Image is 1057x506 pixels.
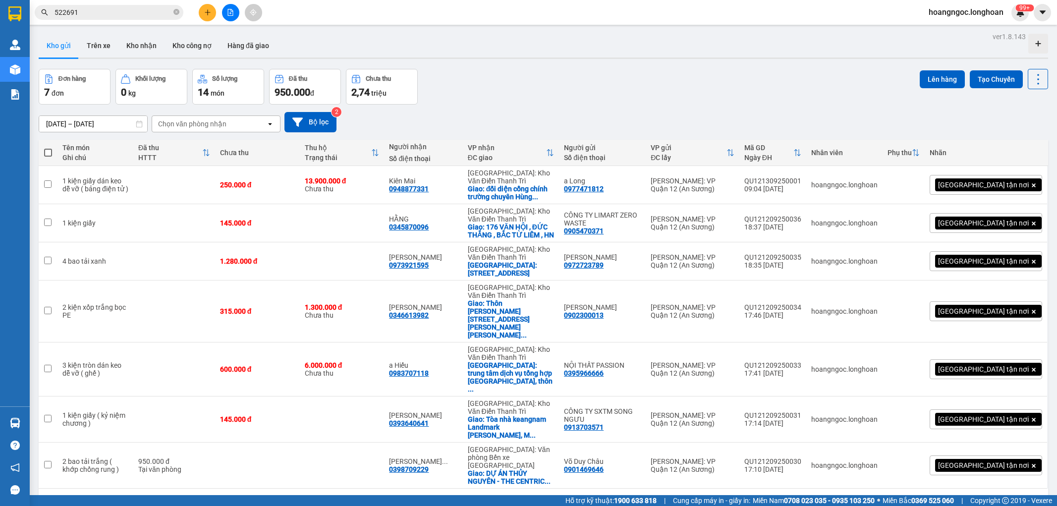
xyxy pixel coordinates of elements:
[212,75,237,82] div: Số lượng
[564,369,604,377] div: 0395966666
[346,69,418,105] button: Chưa thu2,74 triệu
[220,181,295,189] div: 250.000 đ
[52,89,64,97] span: đơn
[744,411,801,419] div: QU121209250031
[1015,4,1034,11] sup: 365
[389,253,457,261] div: NGUYỄN HẢI HÀ
[564,457,641,465] div: Võ Duy Châu
[389,419,429,427] div: 0393640641
[911,497,954,505] strong: 0369 525 060
[389,215,457,223] div: HẰNG
[564,253,641,261] div: Bảo Phúc
[744,215,801,223] div: QU121209250036
[138,457,210,465] div: 950.000 đ
[1002,497,1009,504] span: copyright
[651,361,734,377] div: [PERSON_NAME]: VP Quận 12 (An Sương)
[564,154,641,162] div: Số điện thoại
[1038,8,1047,17] span: caret-down
[305,177,380,185] div: 13.900.000 đ
[564,227,604,235] div: 0905470371
[468,345,554,361] div: [GEOGRAPHIC_DATA]: Kho Văn Điển Thanh Trì
[389,185,429,193] div: 0948877331
[138,144,202,152] div: Đã thu
[564,177,641,185] div: a Long
[220,219,295,227] div: 145.000 đ
[204,9,211,16] span: plus
[305,177,380,193] div: Chưa thu
[389,223,429,231] div: 0345870096
[564,407,641,423] div: CÔNG TY SXTM SONG NGƯU
[883,495,954,506] span: Miền Bắc
[227,9,234,16] span: file-add
[545,477,551,485] span: ...
[269,69,341,105] button: Đã thu950.000đ
[351,86,370,98] span: 2,74
[39,116,147,132] input: Select a date range.
[744,457,801,465] div: QU121209250030
[468,283,554,299] div: [GEOGRAPHIC_DATA]: Kho Văn Điển Thanh Trì
[220,307,295,315] div: 315.000 đ
[468,385,474,393] span: ...
[305,303,380,311] div: 1.300.000 đ
[389,361,457,369] div: a Hiếu
[468,144,546,152] div: VP nhận
[62,219,128,227] div: 1 kiện giấy
[1034,4,1051,21] button: caret-down
[651,215,734,231] div: [PERSON_NAME]: VP Quận 12 (An Sương)
[564,423,604,431] div: 0913703571
[128,89,136,97] span: kg
[289,75,307,82] div: Đã thu
[744,465,801,473] div: 17:10 [DATE]
[10,441,20,450] span: question-circle
[938,461,1029,470] span: [GEOGRAPHIC_DATA] tận nơi
[739,140,806,166] th: Toggle SortBy
[305,361,380,369] div: 6.000.000 đ
[389,303,457,311] div: Phạm Văn Việt
[664,495,666,506] span: |
[10,89,20,100] img: solution-icon
[811,149,878,157] div: Nhân viên
[62,154,128,162] div: Ghi chú
[62,361,128,377] div: 3 kiện tròn dán keo dễ vỡ ( ghế )
[121,86,126,98] span: 0
[651,154,726,162] div: ĐC lấy
[389,177,457,185] div: Kiên Mai
[275,86,310,98] span: 950.000
[58,75,86,82] div: Đơn hàng
[266,120,274,128] svg: open
[744,361,801,369] div: QU121209250033
[744,369,801,377] div: 17:41 [DATE]
[389,311,429,319] div: 0346613982
[970,70,1023,88] button: Tạo Chuyến
[564,144,641,152] div: Người gửi
[938,415,1029,424] span: [GEOGRAPHIC_DATA] tận nơi
[44,86,50,98] span: 7
[220,365,295,373] div: 600.000 đ
[468,207,554,223] div: [GEOGRAPHIC_DATA]: Kho Văn Điển Thanh Trì
[920,70,965,88] button: Lên hàng
[371,89,387,97] span: triệu
[173,8,179,17] span: close-circle
[938,219,1029,227] span: [GEOGRAPHIC_DATA] tận nơi
[135,75,166,82] div: Khối lượng
[811,219,878,227] div: hoangngoc.longhoan
[468,361,554,393] div: Giao: trung tâm dịch vụ tổng hợp Minh Hòa, thôn Đồng Quan, Đồng Sơn, TP Bắc Giang
[468,185,554,201] div: Giao: đối diện cổng chính trường chuyên Hùng Vương, Trưng Vương, Việt Trì, Phú Thọ
[389,143,457,151] div: Người nhận
[39,69,111,105] button: Đơn hàng7đơn
[530,431,536,439] span: ...
[651,303,734,319] div: [PERSON_NAME]: VP Quận 12 (An Sương)
[564,303,641,311] div: ANH HÙNG
[468,154,546,162] div: ĐC giao
[811,415,878,423] div: hoangngoc.longhoan
[305,361,380,377] div: Chưa thu
[173,9,179,15] span: close-circle
[811,181,878,189] div: hoangngoc.longhoan
[1016,8,1025,17] img: icon-new-feature
[744,303,801,311] div: QU121209250034
[651,253,734,269] div: [PERSON_NAME]: VP Quận 12 (An Sương)
[744,261,801,269] div: 18:35 [DATE]
[468,223,554,239] div: Giao: 176 VĂN HỘI , ĐỨC THẮNG , BẮC TỪ LIÊM , HN
[938,365,1029,374] span: [GEOGRAPHIC_DATA] tận nơi
[389,369,429,377] div: 0983707118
